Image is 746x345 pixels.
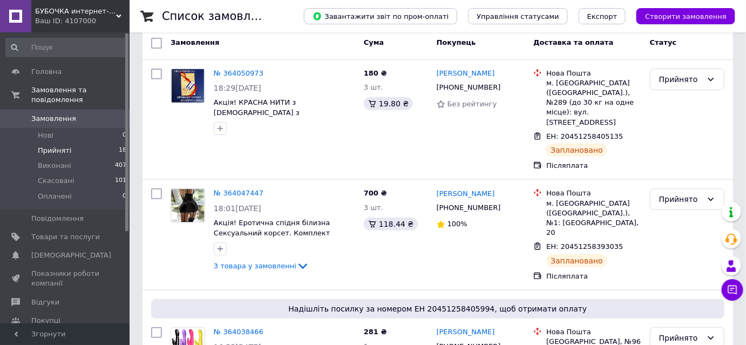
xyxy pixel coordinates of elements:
[38,192,72,201] span: Оплачені
[162,10,272,23] h1: Список замовлень
[115,176,126,186] span: 101
[659,332,702,344] div: Прийнято
[477,12,559,21] span: Управління статусами
[546,272,641,281] div: Післяплата
[123,192,126,201] span: 0
[313,11,449,21] span: Завантажити звіт по пром-оплаті
[5,38,127,57] input: Пошук
[364,97,413,110] div: 19.80 ₴
[214,204,261,213] span: 18:01[DATE]
[437,38,476,46] span: Покупець
[437,327,495,337] a: [PERSON_NAME]
[172,69,204,103] img: Фото товару
[437,69,495,79] a: [PERSON_NAME]
[546,132,623,140] span: ЕН: 20451258405135
[364,189,387,197] span: 700 ₴
[214,84,261,92] span: 18:29[DATE]
[304,8,457,24] button: Завантажити звіт по пром-оплаті
[214,98,352,137] a: Акція! КРАСНА НИТИ з [DEMOGRAPHIC_DATA] з [GEOGRAPHIC_DATA] (оберег, амулет) 28 см
[645,12,727,21] span: Створити замовлення
[435,201,503,215] div: [PHONE_NUMBER]
[437,189,495,199] a: [PERSON_NAME]
[659,193,702,205] div: Прийнято
[35,6,116,16] span: БУБОЧКА интернет-магазин
[31,251,111,260] span: [DEMOGRAPHIC_DATA]
[214,262,296,270] span: 3 товара у замовленні
[650,38,677,46] span: Статус
[155,303,720,314] span: Надішліть посилку за номером ЕН 20451258405994, щоб отримати оплату
[364,218,418,231] div: 118.44 ₴
[214,189,263,197] a: № 364047447
[31,269,100,288] span: Показники роботи компанії
[171,189,205,222] img: Фото товару
[31,214,84,224] span: Повідомлення
[35,16,130,26] div: Ваш ID: 4107000
[364,328,387,336] span: 281 ₴
[579,8,626,24] button: Експорт
[447,100,497,108] span: Без рейтингу
[115,161,126,171] span: 407
[722,279,743,301] button: Чат з покупцем
[546,199,641,238] div: м. [GEOGRAPHIC_DATA] ([GEOGRAPHIC_DATA].), №1: [GEOGRAPHIC_DATA], 20
[546,188,641,198] div: Нова Пошта
[447,220,467,228] span: 100%
[364,83,383,91] span: 3 шт.
[31,85,130,105] span: Замовлення та повідомлення
[119,146,126,155] span: 18
[171,38,219,46] span: Замовлення
[171,69,205,103] a: Фото товару
[31,297,59,307] span: Відгуки
[31,316,60,326] span: Покупці
[546,327,641,337] div: Нова Пошта
[546,144,607,157] div: Заплановано
[364,38,384,46] span: Cума
[214,328,263,336] a: № 364038466
[38,131,53,140] span: Нові
[626,12,735,20] a: Створити замовлення
[546,254,607,267] div: Заплановано
[123,131,126,140] span: 0
[214,262,309,270] a: 3 товара у замовленні
[587,12,618,21] span: Експорт
[636,8,735,24] button: Створити замовлення
[533,38,613,46] span: Доставка та оплата
[31,67,62,77] span: Головна
[38,161,71,171] span: Виконані
[546,78,641,127] div: м. [GEOGRAPHIC_DATA] ([GEOGRAPHIC_DATA].), №289 (до 30 кг на одне місце): вул. [STREET_ADDRESS]
[364,69,387,77] span: 180 ₴
[546,242,623,251] span: ЕН: 20451258393035
[468,8,568,24] button: Управління статусами
[364,204,383,212] span: 3 шт.
[546,69,641,78] div: Нова Пошта
[31,232,100,242] span: Товари та послуги
[659,73,702,85] div: Прийнято
[546,161,641,171] div: Післяплата
[38,176,74,186] span: Скасовані
[31,114,76,124] span: Замовлення
[214,219,352,257] a: Акція! Еротична спідня білизна Сексуальний корсет. Комплект спідньої білизни. Пеньюар (44 розмір М)
[38,146,71,155] span: Прийняті
[214,69,263,77] a: № 364050973
[435,80,503,94] div: [PHONE_NUMBER]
